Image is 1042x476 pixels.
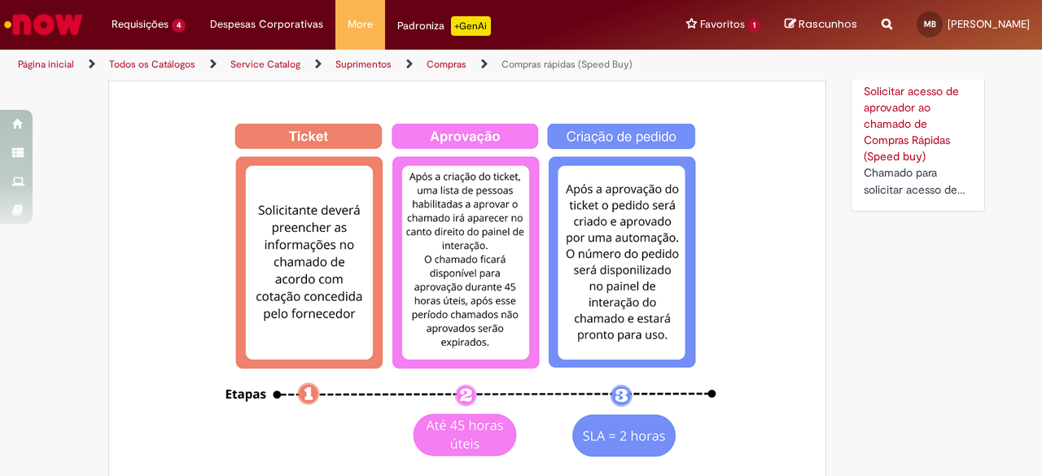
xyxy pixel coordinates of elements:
span: Requisições [112,16,169,33]
span: MB [924,19,936,29]
ul: Trilhas de página [12,50,682,80]
div: Chamado para solicitar acesso de aprovador ao ticket de Speed buy [864,164,972,199]
img: ServiceNow [2,8,85,41]
span: [PERSON_NAME] [948,17,1030,31]
a: Compras [427,58,466,71]
a: Página inicial [18,58,74,71]
span: Despesas Corporativas [210,16,323,33]
a: Suprimentos [335,58,392,71]
span: 4 [172,19,186,33]
div: Padroniza [397,16,491,36]
a: Todos os Catálogos [109,58,195,71]
span: Rascunhos [799,16,857,32]
p: +GenAi [451,16,491,36]
span: More [348,16,373,33]
a: Rascunhos [785,17,857,33]
span: 1 [748,19,760,33]
a: Service Catalog [230,58,300,71]
a: Compras rápidas (Speed Buy) [501,58,633,71]
span: Favoritos [700,16,745,33]
div: Ofertas Relacionadas [851,28,985,212]
a: Solicitar acesso de aprovador ao chamado de Compras Rápidas (Speed buy) [864,84,959,164]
